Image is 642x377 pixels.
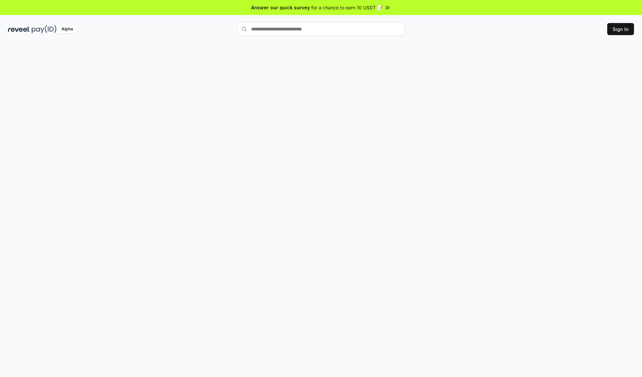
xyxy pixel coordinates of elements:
button: Sign In [607,23,634,35]
img: reveel_dark [8,25,30,33]
span: for a chance to earn 10 USDT 📝 [311,4,383,11]
span: Answer our quick survey [251,4,310,11]
div: Alpha [58,25,77,33]
img: pay_id [32,25,57,33]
